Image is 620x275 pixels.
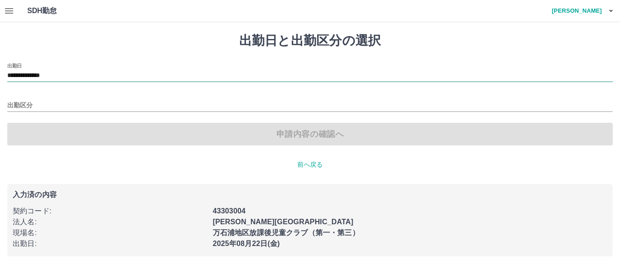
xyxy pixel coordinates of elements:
p: 現場名 : [13,227,207,238]
b: 万石浦地区放課後児童クラブ（第一・第三） [213,229,359,236]
p: 入力済の内容 [13,191,607,198]
label: 出勤日 [7,62,22,69]
b: 2025年08月22日(金) [213,240,280,247]
p: 契約コード : [13,206,207,217]
h1: 出勤日と出勤区分の選択 [7,33,613,48]
p: 前へ戻る [7,160,613,169]
b: 43303004 [213,207,246,215]
b: [PERSON_NAME][GEOGRAPHIC_DATA] [213,218,354,226]
p: 出勤日 : [13,238,207,249]
p: 法人名 : [13,217,207,227]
